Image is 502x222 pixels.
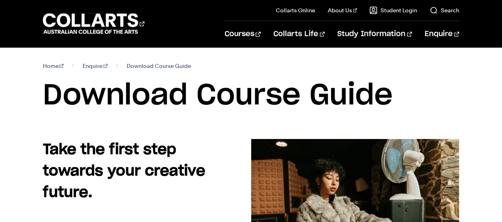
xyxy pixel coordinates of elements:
[430,6,459,14] a: Search
[83,60,108,71] a: Enquire
[43,12,144,35] div: Go to homepage
[43,60,64,71] a: Home
[43,143,205,200] strong: Take the first step towards your creative future.
[273,21,325,47] a: Collarts Life
[43,78,460,114] h1: Download Course Guide
[225,21,261,47] a: Courses
[328,6,357,14] a: About Us
[369,6,417,14] a: Student Login
[337,21,412,47] a: Study Information
[127,60,191,71] span: Download Course Guide
[425,21,459,47] a: Enquire
[276,6,315,14] a: Collarts Online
